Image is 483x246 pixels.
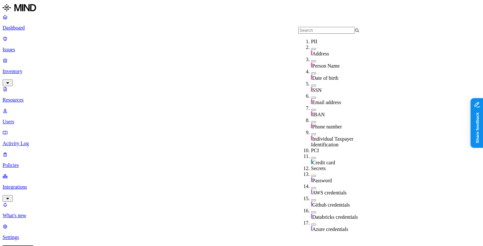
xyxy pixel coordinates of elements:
p: Settings [3,234,480,240]
p: Integrations [3,184,480,190]
a: Settings [3,224,480,240]
p: Users [3,119,480,125]
div: Secrets [311,166,372,171]
span: Password [312,178,332,183]
span: Azure credentials [312,226,348,232]
a: MIND [3,3,480,14]
img: pii-line.svg [311,50,312,55]
span: Person Name [312,63,340,69]
a: Integrations [3,173,480,201]
div: PII [311,39,372,45]
span: Individual Taxpayer Identification [311,136,354,147]
img: secret-line.svg [311,189,312,194]
span: Github credentials [312,202,350,208]
span: SSN [312,87,322,93]
span: Phone number [312,124,342,129]
span: IBAN [312,112,325,117]
a: Dashboard [3,14,480,31]
img: secret-line.svg [311,214,312,219]
span: AWS credentials [312,190,347,195]
img: MIND [3,3,36,13]
span: Credit card [312,160,335,165]
img: pii-line.svg [311,87,312,92]
img: secret-line.svg [311,201,312,207]
p: Inventory [3,69,480,74]
img: secret-line.svg [311,177,312,182]
a: What's new [3,202,480,218]
div: PCI [311,148,372,153]
a: Resources [3,86,480,103]
img: pii-line.svg [311,62,312,68]
img: pci-line.svg [311,159,312,164]
span: Address [312,51,329,56]
span: Databricks credentials [312,214,358,220]
p: Issues [3,47,480,53]
span: Email address [312,100,341,105]
p: Resources [3,97,480,103]
img: pii-line.svg [311,99,312,104]
img: secret-line.svg [311,226,312,231]
img: pii-line.svg [311,75,312,80]
span: Date of birth [312,75,339,81]
p: Activity Log [3,141,480,146]
p: What's new [3,213,480,218]
a: Policies [3,152,480,168]
img: pii-line.svg [311,111,312,116]
a: Issues [3,36,480,53]
a: Activity Log [3,130,480,146]
p: Dashboard [3,25,480,31]
img: pii-line.svg [311,135,312,141]
img: pii-line.svg [311,123,312,128]
a: Inventory [3,58,480,85]
input: Search [298,27,355,34]
p: Policies [3,162,480,168]
a: Users [3,108,480,125]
